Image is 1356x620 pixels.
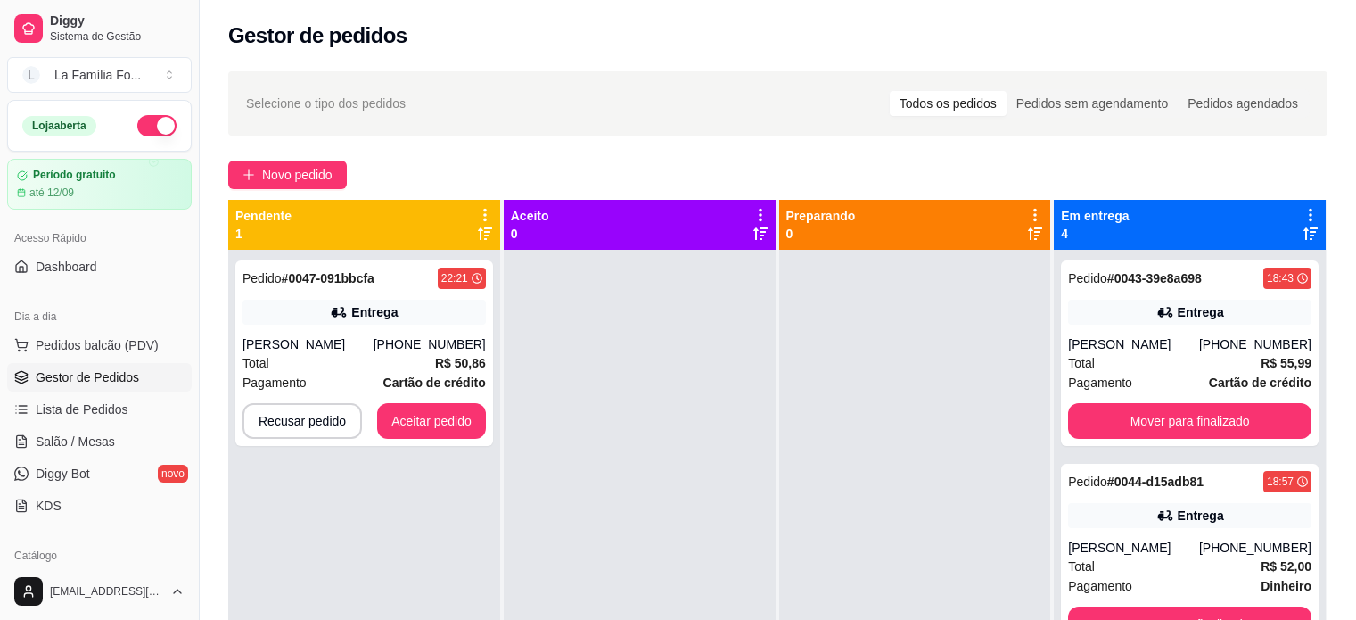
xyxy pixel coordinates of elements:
div: [PERSON_NAME] [1068,539,1199,557]
span: Selecione o tipo dos pedidos [246,94,406,113]
div: La Família Fo ... [54,66,141,84]
span: Gestor de Pedidos [36,368,139,386]
div: Entrega [1178,507,1224,525]
span: [EMAIL_ADDRESS][DOMAIN_NAME] [50,584,163,599]
a: Gestor de Pedidos [7,363,192,392]
a: Diggy Botnovo [7,459,192,488]
div: [PERSON_NAME] [242,335,374,353]
span: Total [1068,353,1095,373]
strong: R$ 52,00 [1261,559,1311,574]
button: [EMAIL_ADDRESS][DOMAIN_NAME] [7,570,192,613]
a: Lista de Pedidos [7,395,192,424]
h2: Gestor de pedidos [228,21,407,50]
button: Novo pedido [228,161,347,189]
div: Pedidos sem agendamento [1007,91,1178,116]
button: Aceitar pedido [377,403,486,439]
span: Diggy Bot [36,465,90,483]
span: Pagamento [242,373,307,393]
div: [PHONE_NUMBER] [1199,335,1311,353]
div: 18:57 [1267,475,1294,489]
strong: # 0047-091bbcfa [282,271,374,285]
p: 0 [511,225,549,243]
p: 1 [235,225,292,243]
strong: Dinheiro [1261,579,1311,593]
strong: R$ 50,86 [435,356,486,370]
a: Salão / Mesas [7,427,192,456]
span: Pedidos balcão (PDV) [36,336,159,354]
a: KDS [7,492,192,520]
span: Total [1068,557,1095,576]
p: Aceito [511,207,549,225]
span: Lista de Pedidos [36,401,128,418]
div: Pedidos agendados [1178,91,1308,116]
a: DiggySistema de Gestão [7,7,192,50]
button: Alterar Status [137,115,177,136]
strong: # 0044-d15adb81 [1107,475,1204,489]
button: Pedidos balcão (PDV) [7,331,192,360]
p: Pendente [235,207,292,225]
div: [PHONE_NUMBER] [1199,539,1311,557]
article: Período gratuito [33,169,116,182]
strong: # 0043-39e8a698 [1107,271,1202,285]
strong: Cartão de crédito [1209,376,1311,390]
div: Loja aberta [22,116,96,136]
span: Sistema de Gestão [50,29,185,44]
div: [PERSON_NAME] [1068,335,1199,353]
div: Entrega [1178,303,1224,321]
span: Pedido [1068,271,1107,285]
span: Pedido [242,271,282,285]
button: Select a team [7,57,192,93]
div: Todos os pedidos [890,91,1007,116]
span: Pagamento [1068,576,1132,596]
span: Diggy [50,13,185,29]
span: Pagamento [1068,373,1132,393]
p: Preparando [786,207,856,225]
div: Acesso Rápido [7,224,192,252]
span: Novo pedido [262,165,333,185]
a: Período gratuitoaté 12/09 [7,159,192,210]
a: Dashboard [7,252,192,281]
span: KDS [36,497,62,515]
p: 4 [1061,225,1129,243]
div: Entrega [351,303,398,321]
div: 22:21 [441,271,468,285]
strong: R$ 55,99 [1261,356,1311,370]
button: Mover para finalizado [1068,403,1311,439]
p: 0 [786,225,856,243]
span: Pedido [1068,475,1107,489]
span: Total [242,353,269,373]
article: até 12/09 [29,186,74,200]
span: Salão / Mesas [36,433,115,451]
span: Dashboard [36,258,97,276]
div: Catálogo [7,541,192,570]
div: [PHONE_NUMBER] [374,335,486,353]
strong: Cartão de crédito [383,376,486,390]
div: 18:43 [1267,271,1294,285]
button: Recusar pedido [242,403,362,439]
div: Dia a dia [7,302,192,331]
p: Em entrega [1061,207,1129,225]
span: plus [242,169,255,181]
span: L [22,66,40,84]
